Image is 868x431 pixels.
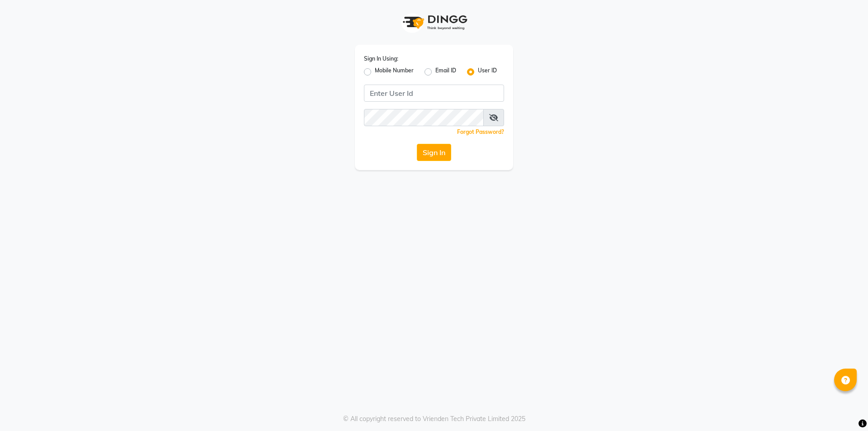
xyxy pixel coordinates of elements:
[417,144,451,161] button: Sign In
[364,85,504,102] input: Username
[398,9,470,36] img: logo1.svg
[457,128,504,135] a: Forgot Password?
[830,395,859,422] iframe: chat widget
[435,66,456,77] label: Email ID
[364,55,398,63] label: Sign In Using:
[364,109,484,126] input: Username
[478,66,497,77] label: User ID
[375,66,414,77] label: Mobile Number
